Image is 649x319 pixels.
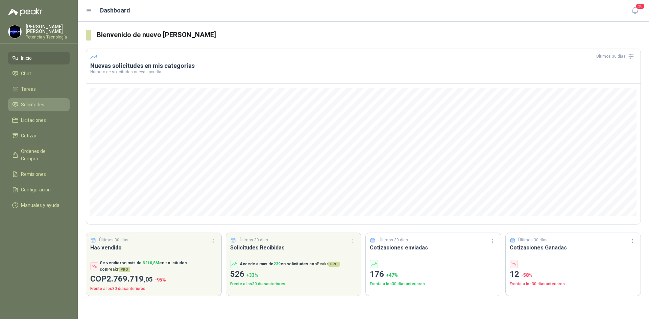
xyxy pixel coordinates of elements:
p: 12 [510,268,637,281]
p: 526 [230,268,357,281]
h3: Cotizaciones enviadas [370,243,497,252]
h3: Cotizaciones Ganadas [510,243,637,252]
img: Logo peakr [8,8,43,16]
p: Últimos 30 días [99,237,128,243]
span: 20 [635,3,645,9]
a: Chat [8,67,70,80]
span: Solicitudes [21,101,44,108]
span: Manuales y ayuda [21,202,59,209]
span: ,05 [144,275,153,283]
span: $ 210,8M [143,261,159,265]
h3: Has vendido [90,243,217,252]
span: Cotizar [21,132,37,139]
span: + 33 % [246,272,258,278]
img: Company Logo [8,25,21,38]
span: 2.769.719 [106,274,153,284]
span: -95 % [155,277,166,283]
p: Frente a los 30 días anteriores [510,281,637,287]
p: Últimos 30 días [518,237,548,243]
p: Frente a los 30 días anteriores [230,281,357,287]
p: [PERSON_NAME] [PERSON_NAME] [26,24,70,34]
h1: Dashboard [100,6,130,15]
a: Solicitudes [8,98,70,111]
span: Chat [21,70,31,77]
span: -58 % [521,272,532,278]
p: Frente a los 30 días anteriores [370,281,497,287]
span: Tareas [21,85,36,93]
span: 239 [273,262,281,266]
span: Inicio [21,54,32,62]
a: Tareas [8,83,70,96]
a: Inicio [8,52,70,64]
p: Últimos 30 días [379,237,408,243]
p: Frente a los 30 días anteriores [90,286,217,292]
p: Potencia y Tecnología [26,35,70,39]
h3: Bienvenido de nuevo [PERSON_NAME] [97,30,641,40]
span: Peakr [317,262,340,266]
a: Configuración [8,183,70,196]
div: Últimos 30 días [596,51,636,62]
p: COP [90,273,217,286]
span: Órdenes de Compra [21,148,63,162]
p: 176 [370,268,497,281]
span: PRO [328,262,340,267]
h3: Solicitudes Recibidas [230,243,357,252]
span: Peakr [107,267,130,272]
span: Licitaciones [21,116,46,124]
span: Configuración [21,186,51,193]
span: Remisiones [21,170,46,178]
span: + 47 % [386,272,398,278]
p: Se vendieron más de en solicitudes con [100,260,217,273]
a: Licitaciones [8,114,70,127]
a: Remisiones [8,168,70,181]
a: Órdenes de Compra [8,145,70,165]
a: Cotizar [8,129,70,142]
button: 20 [629,5,641,17]
a: Manuales y ayuda [8,199,70,212]
p: Número de solicitudes nuevas por día [90,70,636,74]
p: Últimos 30 días [239,237,268,243]
p: Accede a más de en solicitudes con [240,261,340,267]
span: PRO [119,267,130,272]
h3: Nuevas solicitudes en mis categorías [90,62,636,70]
